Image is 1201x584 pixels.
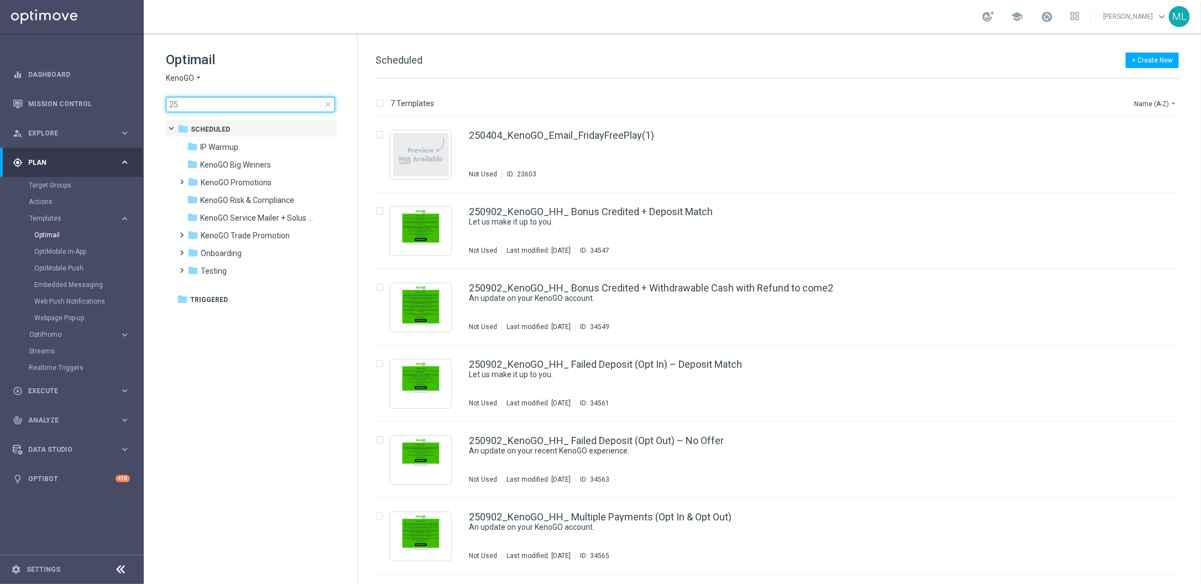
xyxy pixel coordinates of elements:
[29,214,130,223] button: Templates keyboard_arrow_right
[393,515,448,558] img: 34565.jpeg
[200,213,314,223] span: KenoGO Service Mailer + Solus eDM
[1102,8,1169,25] a: [PERSON_NAME]keyboard_arrow_down
[194,73,203,84] i: arrow_drop_down
[187,247,199,258] i: folder
[34,231,115,239] a: Optimail
[191,124,230,134] span: Scheduled
[469,522,1131,533] div: An update on your KenoGO account.
[34,293,143,310] div: Web Push Notifications
[177,294,188,305] i: folder
[364,422,1199,498] div: Press SPACE to select this row.
[119,157,130,168] i: keyboard_arrow_right
[590,322,609,331] div: 34549
[469,322,497,331] div: Not Used
[469,512,732,522] a: 250902_KenoGO_HH_ Multiple Payments (Opt In & Opt Out)
[393,133,448,176] img: noPreview.jpg
[13,474,23,484] i: lightbulb
[469,475,497,484] div: Not Used
[187,230,199,241] i: folder
[575,475,609,484] div: ID:
[1169,6,1190,27] div: ML
[29,177,143,194] div: Target Groups
[34,277,143,293] div: Embedded Messaging
[364,346,1199,422] div: Press SPACE to select this row.
[469,283,833,293] a: 250902_KenoGO_HH_ Bonus Credited + Withdrawable Cash with Refund to come2
[29,347,115,356] a: Streams
[201,178,271,187] span: KenoGO Promotions
[469,293,1106,304] a: An update on your KenoGO account.
[29,343,143,359] div: Streams
[393,210,448,253] img: 34547.jpeg
[502,170,536,179] div: ID:
[12,416,130,425] button: track_changes Analyze keyboard_arrow_right
[187,141,198,152] i: folder
[502,399,575,408] div: Last modified: [DATE]
[166,97,335,112] input: Search Template
[28,464,116,493] a: Optibot
[29,215,108,222] span: Templates
[29,194,143,210] div: Actions
[34,260,143,277] div: OptiMobile Push
[13,60,130,89] div: Dashboard
[13,158,23,168] i: gps_fixed
[28,130,119,137] span: Explore
[1011,11,1023,23] span: school
[13,464,130,493] div: Optibot
[119,128,130,138] i: keyboard_arrow_right
[29,359,143,376] div: Realtime Triggers
[469,293,1131,304] div: An update on your KenoGO account.
[201,266,227,276] span: Testing
[517,170,536,179] div: 23603
[12,100,130,108] button: Mission Control
[190,295,228,305] span: Triggered
[29,181,115,190] a: Target Groups
[502,322,575,331] div: Last modified: [DATE]
[12,445,130,454] button: Data Studio keyboard_arrow_right
[364,498,1199,575] div: Press SPACE to select this row.
[166,73,203,84] button: KenoGO arrow_drop_down
[364,193,1199,269] div: Press SPACE to select this row.
[28,60,130,89] a: Dashboard
[177,123,189,134] i: folder
[12,129,130,138] div: person_search Explore keyboard_arrow_right
[469,399,497,408] div: Not Used
[590,551,609,560] div: 34565
[375,54,422,66] span: Scheduled
[119,213,130,224] i: keyboard_arrow_right
[29,210,143,326] div: Templates
[187,194,198,205] i: folder
[13,128,23,138] i: person_search
[34,297,115,306] a: Web Push Notifications
[200,195,294,205] span: KenoGO Risk & Compliance
[34,264,115,273] a: OptiMobile Push
[323,100,332,109] span: close
[1126,53,1179,68] button: + Create New
[29,197,115,206] a: Actions
[469,446,1106,456] a: An update on your recent KenoGO experience.
[13,415,23,425] i: track_changes
[469,207,713,217] a: 250902_KenoGO_HH_ Bonus Credited + Deposit Match
[575,399,609,408] div: ID:
[13,70,23,80] i: equalizer
[29,363,115,372] a: Realtime Triggers
[575,551,609,560] div: ID:
[166,73,194,84] span: KenoGO
[12,70,130,79] button: equalizer Dashboard
[166,51,335,69] h1: Optimail
[1133,97,1179,110] button: Name (A-Z)arrow_drop_down
[1156,11,1168,23] span: keyboard_arrow_down
[28,159,119,166] span: Plan
[34,243,143,260] div: OptiMobile In-App
[393,362,448,405] img: 34561.jpeg
[27,566,60,573] a: Settings
[187,212,198,223] i: folder
[34,280,115,289] a: Embedded Messaging
[29,330,130,339] button: OptiPromo keyboard_arrow_right
[13,89,130,118] div: Mission Control
[200,142,238,152] span: IP Warmup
